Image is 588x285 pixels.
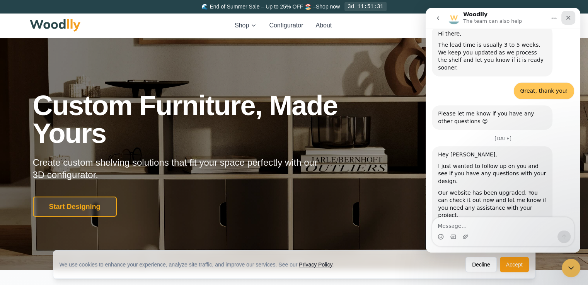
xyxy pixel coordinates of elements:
[12,226,18,232] button: Emoji picker
[465,257,497,272] button: Decline
[12,182,121,212] div: Our website has been upgraded. You can check it out now and let me know if you need any assistanc...
[562,259,580,277] iframe: Intercom live chat
[315,21,332,30] button: About
[500,257,529,272] button: Accept
[33,197,117,217] button: Start Designing
[344,2,386,11] div: 3d 11:51:31
[299,261,332,268] a: Privacy Policy
[316,3,340,10] a: Shop now
[30,19,81,32] img: Woodlly
[6,139,127,239] div: Hey [PERSON_NAME],I just wanted to follow up on you and see if you have any questions with your d...
[12,143,121,151] div: Hey [PERSON_NAME],
[37,226,43,232] button: Upload attachment
[12,155,121,178] div: I just wanted to follow up on you and see if you have any questions with your design.
[235,21,257,30] button: Shop
[33,92,379,147] h1: Custom Furniture, Made Yours
[269,21,303,30] button: Configurator
[132,223,145,235] button: Send a message…
[201,3,315,10] span: 🌊 End of Summer Sale – Up to 25% OFF 🏖️ –
[33,156,330,181] p: Create custom shelving solutions that fit your space perfectly with our 3D configurator.
[6,139,148,256] div: Anna says…
[7,210,148,223] textarea: Message…
[24,226,31,232] button: Gif picker
[426,8,580,253] iframe: Intercom live chat
[60,261,340,268] div: We use cookies to enhance your experience, analyze site traffic, and improve our services. See our .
